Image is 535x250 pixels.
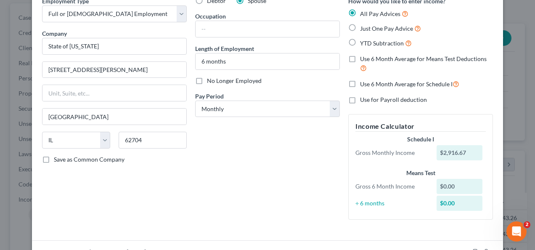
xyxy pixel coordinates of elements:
span: No Longer Employed [207,77,262,84]
input: Enter city... [42,109,186,125]
div: Schedule I [355,135,486,144]
input: ex: 2 years [196,53,339,69]
input: Enter address... [42,62,186,78]
span: Pay Period [195,93,224,100]
span: Save as Common Company [54,156,124,163]
span: Use 6 Month Average for Schedule I [360,80,453,88]
span: Use 6 Month Average for Means Test Deductions [360,55,487,62]
label: Length of Employment [195,44,254,53]
span: Just One Pay Advice [360,25,413,32]
div: $0.00 [437,196,483,211]
span: 2 [524,221,530,228]
input: -- [196,21,339,37]
iframe: Intercom live chat [506,221,527,242]
input: Enter zip... [119,132,187,149]
div: ÷ 6 months [351,199,432,207]
div: $0.00 [437,179,483,194]
div: Means Test [355,169,486,177]
span: Use for Payroll deduction [360,96,427,103]
span: All Pay Advices [360,10,400,17]
div: Gross Monthly Income [351,149,432,157]
span: YTD Subtraction [360,40,404,47]
input: Search company by name... [42,38,187,55]
label: Occupation [195,12,226,21]
input: Unit, Suite, etc... [42,85,186,101]
h5: Income Calculator [355,121,486,132]
span: Company [42,30,67,37]
div: Gross 6 Month Income [351,182,432,191]
div: $2,916.67 [437,145,483,160]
